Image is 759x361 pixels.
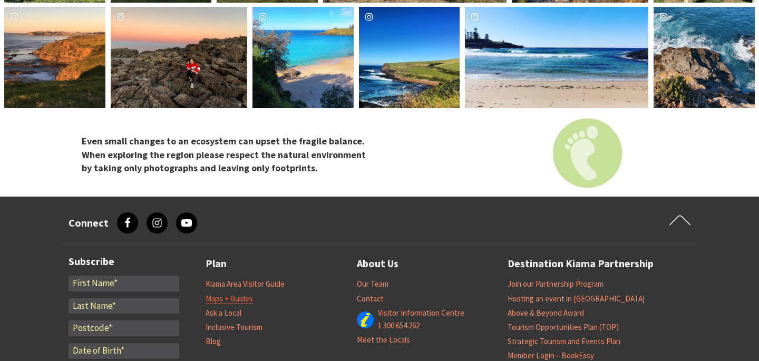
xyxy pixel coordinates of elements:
svg: instagram icon [8,11,20,23]
a: 1 300 654 262 [378,320,420,331]
input: Last Name* [69,298,179,314]
a: Inclusive Tourism [206,322,262,333]
a: Visitor Information Centre [378,308,464,318]
a: Above & Beyond Award [508,308,584,318]
a: Plan [206,255,227,272]
a: Kiama Area Visitor Guide [206,279,285,289]
a: Our Team [357,279,388,289]
button: image gallery, click to learn more about photo: Today’s walk was on the stunning south coast, alo... [252,7,354,108]
a: Maps + Guides [206,294,253,304]
svg: instagram icon [257,11,268,23]
a: Member Login – BookEasy [508,350,594,361]
input: Postcode* [69,320,179,336]
input: Date of Birth* [69,343,179,359]
h3: Connect [69,217,109,229]
button: image gallery, click to learn more about photo: MORNING WALKS on this spectacular coastline 🖤 The... [4,7,105,108]
svg: instagram icon [469,11,481,23]
button: image gallery, click to learn more about photo: Australia can be pretty in winter.....when it's n... [654,7,755,108]
a: Contact [357,294,384,304]
button: image gallery, click to learn more about photo: Winter is the perfect time to stretch your legs a... [359,7,460,108]
a: About Us [357,255,398,272]
svg: instagram icon [115,11,126,23]
a: Meet the Locals [357,335,410,345]
button: image gallery, click to learn more about photo: It could change, but this feels like the calm bef... [111,7,247,108]
a: Blog [206,336,221,347]
strong: Even small changes to an ecosystem can upset the fragile balance. When exploring the region pleas... [82,135,366,174]
a: Join our Partnership Program [508,279,604,289]
h3: Subscribe [69,255,179,268]
button: image gallery, click to learn more about photo: Even if it is #winter and the #water / #ocean is ... [465,7,648,108]
a: Strategic Tourism and Events Plan [508,336,620,347]
a: Tourism Opportunities Plan (TOP) [508,322,619,333]
a: Hosting an event in [GEOGRAPHIC_DATA] [508,294,645,304]
a: Ask a Local [206,308,241,318]
svg: instagram icon [363,11,375,23]
input: First Name* [69,276,179,291]
svg: instagram icon [658,11,669,23]
a: Destination Kiama Partnership [508,255,654,272]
